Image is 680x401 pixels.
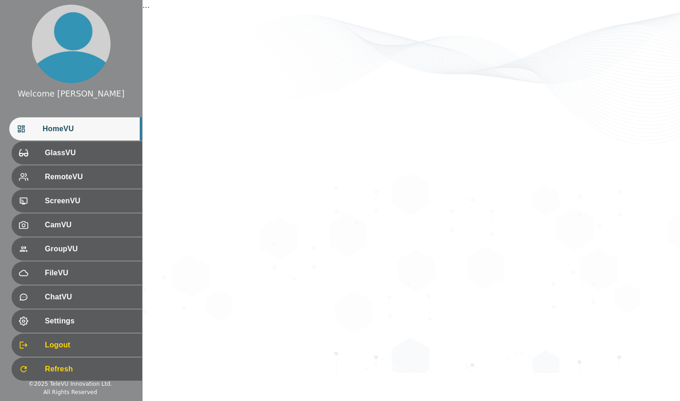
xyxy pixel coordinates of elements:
div: GroupVU [12,237,142,261]
div: Logout [12,334,142,357]
span: FileVU [45,267,135,279]
span: ChatVU [45,292,135,303]
span: ScreenVU [45,195,135,207]
div: GlassVU [12,141,142,164]
div: ScreenVU [12,189,142,213]
img: profile.png [32,5,111,83]
div: Refresh [12,358,142,381]
span: RemoteVU [45,171,135,182]
div: HomeVU [9,117,142,140]
div: Settings [12,310,142,333]
span: GlassVU [45,147,135,158]
span: CamVU [45,219,135,231]
div: CamVU [12,213,142,237]
div: ChatVU [12,286,142,309]
span: Logout [45,340,135,351]
span: Settings [45,316,135,327]
span: HomeVU [43,123,135,134]
div: RemoteVU [12,165,142,188]
span: GroupVU [45,243,135,255]
span: Refresh [45,364,135,375]
div: FileVU [12,261,142,285]
div: Welcome [PERSON_NAME] [18,88,124,100]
